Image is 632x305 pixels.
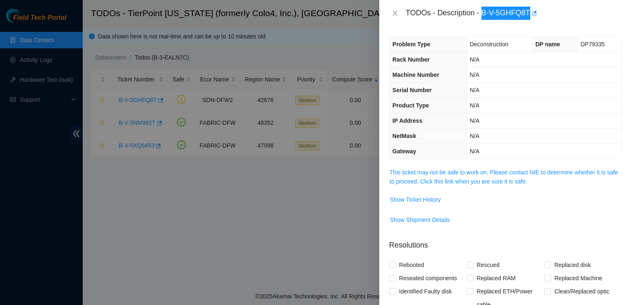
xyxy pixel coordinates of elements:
span: Gateway [393,148,417,155]
span: Deconstruction [470,41,508,48]
span: N/A [470,87,479,93]
span: Serial Number [393,87,432,93]
span: Replaced RAM [474,272,519,285]
button: Close [389,10,401,17]
button: Show Shipment Details [390,213,450,226]
span: DP79335 [581,41,605,48]
span: Rebooted [396,258,428,272]
a: This ticket may not be safe to work on. Please contact NIE to determine whether it is safe to pro... [390,169,618,185]
span: N/A [470,133,479,139]
span: Clean/Replaced optic [551,285,613,298]
span: IP Address [393,117,422,124]
span: N/A [470,71,479,78]
span: Reseated components [396,272,460,285]
span: Replaced disk [551,258,594,272]
span: Show Shipment Details [390,215,450,224]
div: TODOs - Description - B-V-5GHFQ8T [406,7,622,20]
span: Replaced Machine [551,272,606,285]
span: close [392,10,398,17]
span: N/A [470,56,479,63]
span: NetMask [393,133,417,139]
span: Problem Type [393,41,431,48]
span: N/A [470,148,479,155]
span: Rescued [474,258,503,272]
p: Resolutions [389,233,622,251]
span: Identified Faulty disk [396,285,455,298]
span: N/A [470,117,479,124]
span: N/A [470,102,479,109]
span: Machine Number [393,71,439,78]
span: Show Ticket History [390,195,441,204]
span: Rack Number [393,56,430,63]
span: DP name [535,41,560,48]
button: Show Ticket History [390,193,441,206]
span: Product Type [393,102,429,109]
